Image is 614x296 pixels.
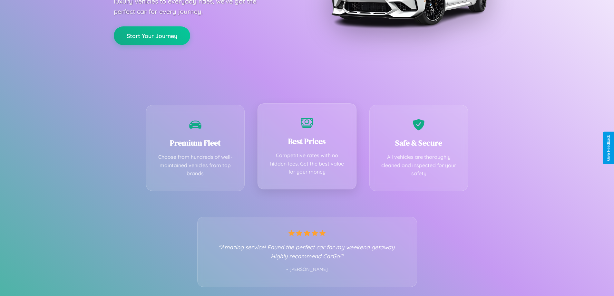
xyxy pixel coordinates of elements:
button: Start Your Journey [114,26,190,45]
p: "Amazing service! Found the perfect car for my weekend getaway. Highly recommend CarGo!" [210,243,404,261]
h3: Best Prices [268,136,346,147]
p: All vehicles are thoroughly cleaned and inspected for your safety [379,153,458,178]
h3: Premium Fleet [156,138,235,148]
div: Give Feedback [606,135,611,161]
p: - [PERSON_NAME] [210,265,404,274]
p: Choose from hundreds of well-maintained vehicles from top brands [156,153,235,178]
h3: Safe & Secure [379,138,458,148]
p: Competitive rates with no hidden fees. Get the best value for your money [268,151,346,176]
